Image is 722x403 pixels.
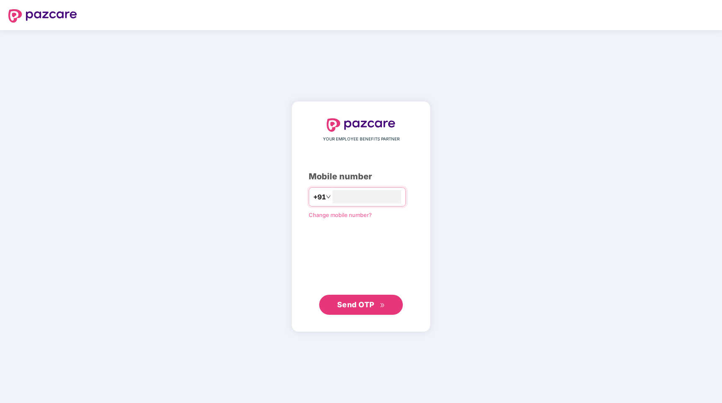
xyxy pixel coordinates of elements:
[326,194,331,199] span: down
[313,192,326,202] span: +91
[8,9,77,23] img: logo
[380,303,385,308] span: double-right
[337,300,374,309] span: Send OTP
[309,170,413,183] div: Mobile number
[319,295,403,315] button: Send OTPdouble-right
[327,118,395,132] img: logo
[309,212,372,218] a: Change mobile number?
[323,136,399,143] span: YOUR EMPLOYEE BENEFITS PARTNER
